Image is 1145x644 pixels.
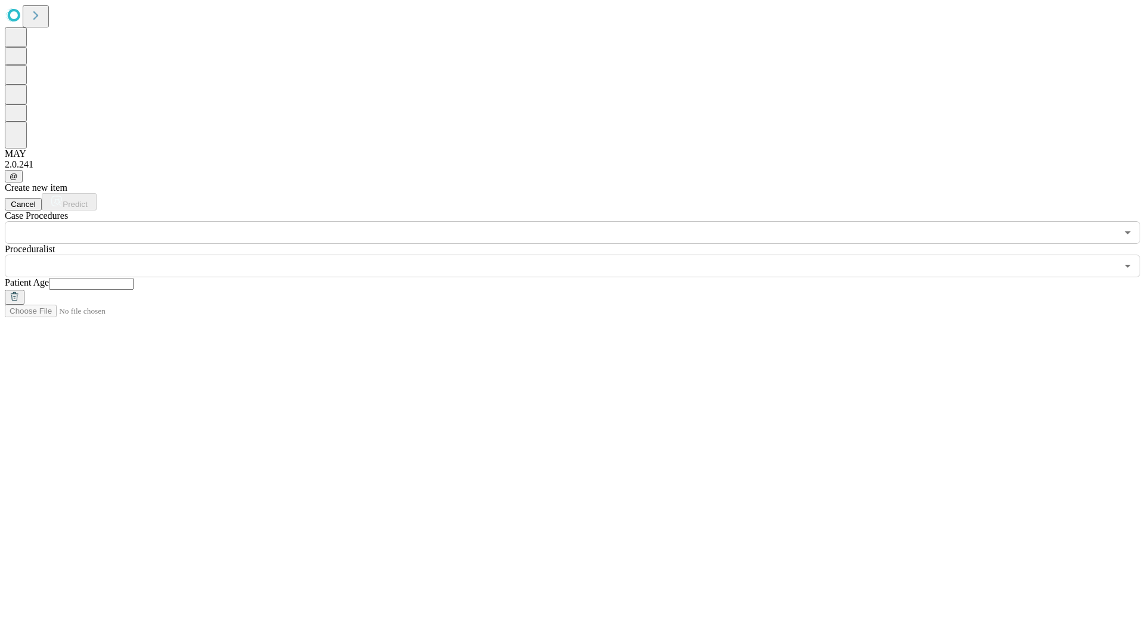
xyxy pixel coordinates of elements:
[10,172,18,181] span: @
[5,159,1140,170] div: 2.0.241
[5,182,67,193] span: Create new item
[5,170,23,182] button: @
[63,200,87,209] span: Predict
[11,200,36,209] span: Cancel
[1119,224,1136,241] button: Open
[42,193,97,210] button: Predict
[5,210,68,221] span: Scheduled Procedure
[5,198,42,210] button: Cancel
[5,277,49,287] span: Patient Age
[5,148,1140,159] div: MAY
[5,244,55,254] span: Proceduralist
[1119,258,1136,274] button: Open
